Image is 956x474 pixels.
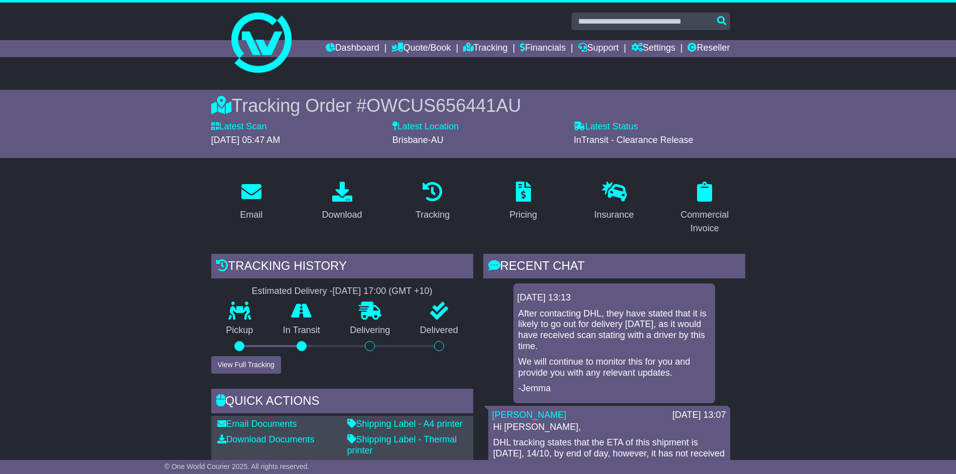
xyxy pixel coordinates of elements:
[392,121,459,132] label: Latest Location
[335,325,405,336] p: Delivering
[211,356,281,374] button: View Full Tracking
[347,419,463,429] a: Shipping Label - A4 printer
[366,95,521,116] span: OWCUS656441AU
[268,325,335,336] p: In Transit
[493,437,725,470] p: DHL tracking states that the ETA of this shipment is [DATE], 14/10, by end of day, however, it ha...
[211,135,281,145] span: [DATE] 05:47 AM
[233,178,269,225] a: Email
[518,383,710,394] p: -Jemma
[518,308,710,352] p: After contacting DHL, they have stated that it is likely to go out for delivery [DATE], as it wou...
[211,121,267,132] label: Latest Scan
[463,40,507,57] a: Tracking
[493,422,725,433] p: Hi [PERSON_NAME],
[315,178,368,225] a: Download
[409,178,456,225] a: Tracking
[211,95,745,116] div: Tracking Order #
[574,121,638,132] label: Latest Status
[509,208,537,222] div: Pricing
[211,254,473,281] div: Tracking history
[671,208,739,235] div: Commercial Invoice
[211,389,473,416] div: Quick Actions
[347,434,457,455] a: Shipping Label - Thermal printer
[594,208,634,222] div: Insurance
[517,292,711,303] div: [DATE] 13:13
[503,178,543,225] a: Pricing
[211,286,473,297] div: Estimated Delivery -
[520,40,566,57] a: Financials
[240,208,262,222] div: Email
[483,254,745,281] div: RECENT CHAT
[326,40,379,57] a: Dashboard
[333,286,433,297] div: [DATE] 17:00 (GMT +10)
[217,434,315,444] a: Download Documents
[492,410,567,420] a: [PERSON_NAME]
[688,40,730,57] a: Reseller
[391,40,451,57] a: Quote/Book
[217,419,297,429] a: Email Documents
[416,208,450,222] div: Tracking
[631,40,675,57] a: Settings
[578,40,619,57] a: Support
[574,135,693,145] span: InTransit - Clearance Release
[322,208,362,222] div: Download
[518,357,710,378] p: We will continue to monitor this for you and provide you with any relevant updates.
[405,325,473,336] p: Delivered
[211,325,268,336] p: Pickup
[392,135,444,145] span: Brisbane-AU
[165,462,310,470] span: © One World Courier 2025. All rights reserved.
[588,178,640,225] a: Insurance
[664,178,745,239] a: Commercial Invoice
[672,410,726,421] div: [DATE] 13:07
